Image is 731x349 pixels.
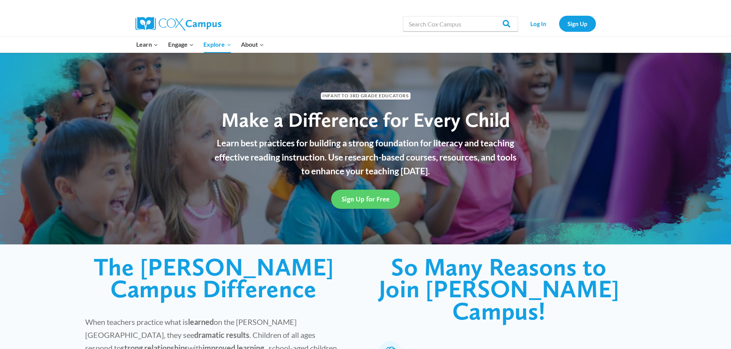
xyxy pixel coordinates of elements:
[194,330,249,339] strong: dramatic results
[188,317,214,326] strong: learned
[331,190,400,208] a: Sign Up for Free
[221,108,510,132] span: Make a Difference for Every Child
[210,136,521,178] p: Learn best practices for building a strong foundation for literacy and teaching effective reading...
[321,92,411,100] span: Infant to 3rd Grade Educators
[403,16,518,31] input: Search Cox Campus
[522,16,596,31] nav: Secondary Navigation
[136,39,158,49] span: Learn
[94,252,334,304] span: The [PERSON_NAME] Campus Difference
[522,16,555,31] a: Log In
[168,39,194,49] span: Engage
[203,39,231,49] span: Explore
[241,39,264,49] span: About
[379,252,619,326] span: So Many Reasons to Join [PERSON_NAME] Campus!
[559,16,596,31] a: Sign Up
[342,195,389,203] span: Sign Up for Free
[132,36,269,52] nav: Primary Navigation
[135,17,221,31] img: Cox Campus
